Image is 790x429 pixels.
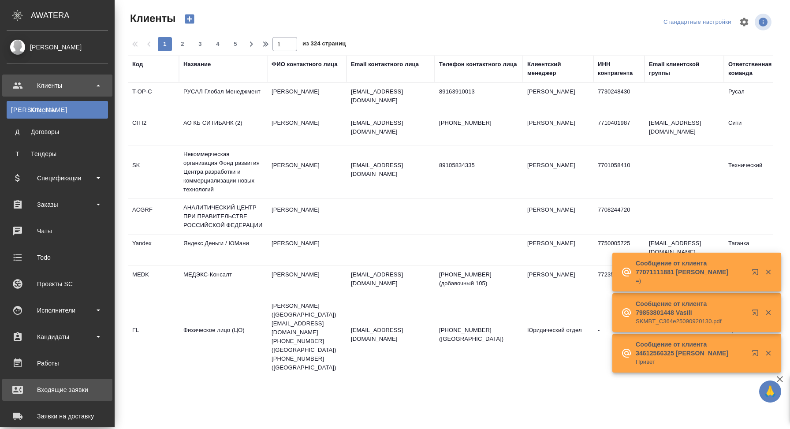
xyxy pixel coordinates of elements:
[2,379,112,401] a: Входящие заявки
[439,87,518,96] p: 89163910013
[2,246,112,269] a: Todo
[175,40,190,48] span: 2
[128,114,179,145] td: CITI2
[734,11,755,33] span: Настроить таблицу
[179,145,267,198] td: Некоммерческая организация Фонд развития Центра разработки и коммерциализации новых технологий
[523,266,593,297] td: [PERSON_NAME]
[7,383,108,396] div: Входящие заявки
[179,266,267,297] td: МЕДЭКС-Консалт
[439,60,517,69] div: Телефон контактного лица
[593,266,645,297] td: 7723529656
[7,304,108,317] div: Исполнители
[636,340,746,358] p: Сообщение от клиента 34612566325 [PERSON_NAME]
[179,11,200,26] button: Создать
[7,224,108,238] div: Чаты
[439,119,518,127] p: [PHONE_NUMBER]
[523,235,593,265] td: [PERSON_NAME]
[267,297,347,377] td: [PERSON_NAME] ([GEOGRAPHIC_DATA]) [EMAIL_ADDRESS][DOMAIN_NAME] [PHONE_NUMBER] ([GEOGRAPHIC_DATA])...
[593,201,645,232] td: 7708244720
[7,251,108,264] div: Todo
[11,149,104,158] div: Тендеры
[2,352,112,374] a: Работы
[351,326,430,343] p: [EMAIL_ADDRESS][DOMAIN_NAME]
[7,101,108,119] a: [PERSON_NAME]Клиенты
[593,83,645,114] td: 7730248430
[7,357,108,370] div: Работы
[746,344,768,366] button: Открыть в новой вкладке
[128,157,179,187] td: SK
[7,123,108,141] a: ДДоговоры
[211,40,225,48] span: 4
[523,201,593,232] td: [PERSON_NAME]
[523,157,593,187] td: [PERSON_NAME]
[175,37,190,51] button: 2
[7,79,108,92] div: Клиенты
[746,304,768,325] button: Открыть в новой вкладке
[7,330,108,343] div: Кандидаты
[128,321,179,352] td: FL
[128,235,179,265] td: Yandex
[267,157,347,187] td: [PERSON_NAME]
[179,199,267,234] td: АНАЛИТИЧЕСКИЙ ЦЕНТР ПРИ ПРАВИТЕЛЬСТВЕ РОССИЙСКОЙ ФЕДЕРАЦИИ
[759,349,777,357] button: Закрыть
[302,38,346,51] span: из 324 страниц
[179,83,267,114] td: РУСАЛ Глобал Менеджмент
[228,40,242,48] span: 5
[636,358,746,366] p: Привет
[636,259,746,276] p: Сообщение от клиента 77071111881 [PERSON_NAME]
[272,60,338,69] div: ФИО контактного лица
[7,277,108,291] div: Проекты SC
[193,37,207,51] button: 3
[351,87,430,105] p: [EMAIL_ADDRESS][DOMAIN_NAME]
[211,37,225,51] button: 4
[636,276,746,285] p: =)
[645,235,724,265] td: [EMAIL_ADDRESS][DOMAIN_NAME]
[132,60,143,69] div: Код
[746,263,768,284] button: Открыть в новой вкладке
[267,114,347,145] td: [PERSON_NAME]
[128,266,179,297] td: MEDK
[267,201,347,232] td: [PERSON_NAME]
[593,235,645,265] td: 7750005725
[636,299,746,317] p: Сообщение от клиента 79853801448 Vasili
[267,266,347,297] td: [PERSON_NAME]
[439,161,518,170] p: 89105834335
[351,270,430,288] p: [EMAIL_ADDRESS][DOMAIN_NAME]
[527,60,589,78] div: Клиентский менеджер
[755,14,773,30] span: Посмотреть информацию
[2,405,112,427] a: Заявки на доставку
[439,326,518,343] p: [PHONE_NUMBER] ([GEOGRAPHIC_DATA])
[128,11,175,26] span: Клиенты
[2,273,112,295] a: Проекты SC
[649,60,719,78] div: Email клиентской группы
[179,235,267,265] td: Яндекс Деньги / ЮМани
[128,83,179,114] td: T-OP-C
[7,145,108,163] a: ТТендеры
[7,410,108,423] div: Заявки на доставку
[179,114,267,145] td: АО КБ СИТИБАНК (2)
[7,172,108,185] div: Спецификации
[179,321,267,352] td: Физическое лицо (ЦО)
[31,7,115,24] div: AWATERA
[11,105,104,114] div: Клиенты
[351,161,430,179] p: [EMAIL_ADDRESS][DOMAIN_NAME]
[523,114,593,145] td: [PERSON_NAME]
[267,83,347,114] td: [PERSON_NAME]
[7,198,108,211] div: Заказы
[645,114,724,145] td: [EMAIL_ADDRESS][DOMAIN_NAME]
[661,15,734,29] div: split button
[193,40,207,48] span: 3
[7,42,108,52] div: [PERSON_NAME]
[183,60,211,69] div: Название
[267,235,347,265] td: [PERSON_NAME]
[11,127,104,136] div: Договоры
[228,37,242,51] button: 5
[759,268,777,276] button: Закрыть
[351,119,430,136] p: [EMAIL_ADDRESS][DOMAIN_NAME]
[439,270,518,288] p: [PHONE_NUMBER] (добавочный 105)
[728,60,790,78] div: Ответственная команда
[523,83,593,114] td: [PERSON_NAME]
[759,309,777,317] button: Закрыть
[593,321,645,352] td: -
[2,220,112,242] a: Чаты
